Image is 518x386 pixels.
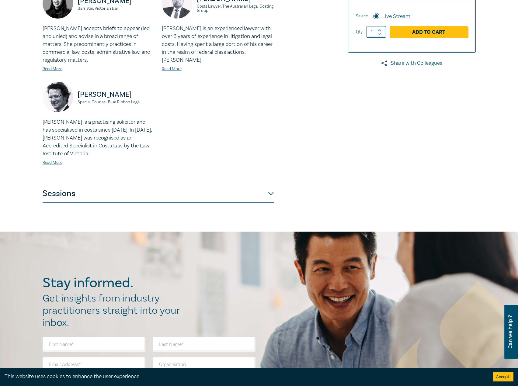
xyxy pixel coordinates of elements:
[493,372,513,381] button: Accept cookies
[43,292,186,329] h2: Get insights from industry practitioners straight into your inbox.
[356,13,368,19] span: Select:
[162,25,274,64] p: [PERSON_NAME] is an experienced lawyer with over 6 years of experience in litigation and legal co...
[43,118,155,158] p: [PERSON_NAME] is a practising solicitor and has specialised in costs since [DATE]. In [DATE], [PE...
[153,357,256,372] input: Organisation
[43,357,145,372] input: Email Address*
[43,184,274,203] button: Sessions
[153,337,256,352] input: Last Name*
[5,373,484,381] div: This website uses cookies to enhance the user experience.
[43,25,155,64] p: [PERSON_NAME] accepts briefs to appear (led and unled) and advise in a broad range of matters. Sh...
[78,90,155,99] p: [PERSON_NAME]
[43,337,145,352] input: First Name*
[43,82,73,112] img: https://s3.ap-southeast-2.amazonaws.com/leo-cussen-store-production-content/Contacts/Gareth%20Jon...
[43,275,186,291] h2: Stay informed.
[367,26,386,38] input: 1
[197,4,274,13] small: Costs Lawyer, The Australian Legal Costing Group
[78,6,155,11] small: Barrister, Victorian Bar
[356,29,363,35] label: Qty
[43,160,62,165] a: Read More
[43,66,62,72] a: Read More
[390,26,468,38] a: Add to Cart
[382,12,410,20] label: Live Stream
[348,59,476,67] a: Share with Colleagues
[78,100,155,104] small: Special Counsel, Blue Ribbon Legal
[162,66,182,72] a: Read More
[507,309,513,355] span: Can we help ?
